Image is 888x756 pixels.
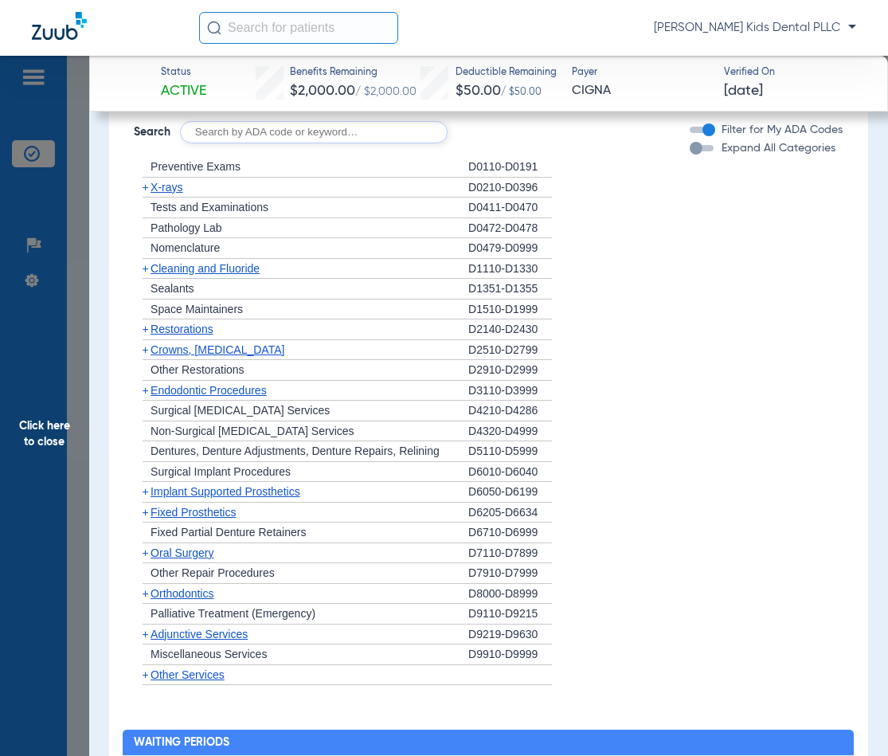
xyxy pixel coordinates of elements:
[134,124,170,140] span: Search
[722,143,835,154] span: Expand All Categories
[468,381,552,402] div: D3110-D3999
[468,421,552,442] div: D4320-D4999
[151,201,268,213] span: Tests and Examinations
[151,262,260,275] span: Cleaning and Fluoride
[151,648,267,660] span: Miscellaneous Services
[151,587,213,600] span: Orthodontics
[151,384,267,397] span: Endodontic Procedures
[468,360,552,381] div: D2910-D2999
[468,503,552,523] div: D6205-D6634
[151,303,243,315] span: Space Maintainers
[151,546,213,559] span: Oral Surgery
[151,343,284,356] span: Crowns, [MEDICAL_DATA]
[468,604,552,625] div: D9110-D9215
[654,20,856,36] span: [PERSON_NAME] Kids Dental PLLC
[143,485,149,498] span: +
[151,628,248,640] span: Adjunctive Services
[151,425,354,437] span: Non-Surgical [MEDICAL_DATA] Services
[572,81,710,101] span: CIGNA
[151,465,291,478] span: Surgical Implant Procedures
[572,66,710,80] span: Payer
[718,122,843,139] label: Filter for My ADA Codes
[143,546,149,559] span: +
[724,81,763,101] span: [DATE]
[355,86,417,97] span: / $2,000.00
[143,506,149,519] span: +
[468,644,552,665] div: D9910-D9999
[151,404,330,417] span: Surgical [MEDICAL_DATA] Services
[143,262,149,275] span: +
[468,482,552,503] div: D6050-D6199
[143,181,149,194] span: +
[468,259,552,280] div: D1110-D1330
[468,625,552,645] div: D9219-D9630
[151,526,306,539] span: Fixed Partial Denture Retainers
[724,66,863,80] span: Verified On
[468,238,552,259] div: D0479-D0999
[808,680,888,756] iframe: Chat Widget
[180,121,448,143] input: Search by ADA code or keyword…
[151,323,213,335] span: Restorations
[468,563,552,584] div: D7910-D7999
[161,66,206,80] span: Status
[151,607,315,620] span: Palliative Treatment (Emergency)
[468,218,552,239] div: D0472-D0478
[151,566,275,579] span: Other Repair Procedures
[151,506,236,519] span: Fixed Prosthetics
[468,157,552,178] div: D0110-D0191
[143,323,149,335] span: +
[468,178,552,198] div: D0210-D0396
[151,221,222,234] span: Pathology Lab
[199,12,398,44] input: Search for patients
[468,340,552,361] div: D2510-D2799
[468,300,552,320] div: D1510-D1999
[468,441,552,462] div: D5110-D5999
[123,730,854,755] h2: Waiting Periods
[143,587,149,600] span: +
[161,81,206,101] span: Active
[468,523,552,543] div: D6710-D6999
[151,181,182,194] span: X-rays
[143,668,149,681] span: +
[468,198,552,218] div: D0411-D0470
[468,319,552,340] div: D2140-D2430
[468,462,552,483] div: D6010-D6040
[151,363,244,376] span: Other Restorations
[468,401,552,421] div: D4210-D4286
[143,628,149,640] span: +
[32,12,87,40] img: Zuub Logo
[468,543,552,564] div: D7110-D7899
[151,668,225,681] span: Other Services
[151,485,300,498] span: Implant Supported Prosthetics
[290,84,355,98] span: $2,000.00
[468,279,552,300] div: D1351-D1355
[151,445,440,457] span: Dentures, Denture Adjustments, Denture Repairs, Relining
[143,384,149,397] span: +
[501,88,542,97] span: / $50.00
[151,282,194,295] span: Sealants
[151,160,241,173] span: Preventive Exams
[207,21,221,35] img: Search Icon
[290,66,417,80] span: Benefits Remaining
[456,84,501,98] span: $50.00
[151,241,220,254] span: Nomenclature
[468,584,552,605] div: D8000-D8999
[143,343,149,356] span: +
[456,66,557,80] span: Deductible Remaining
